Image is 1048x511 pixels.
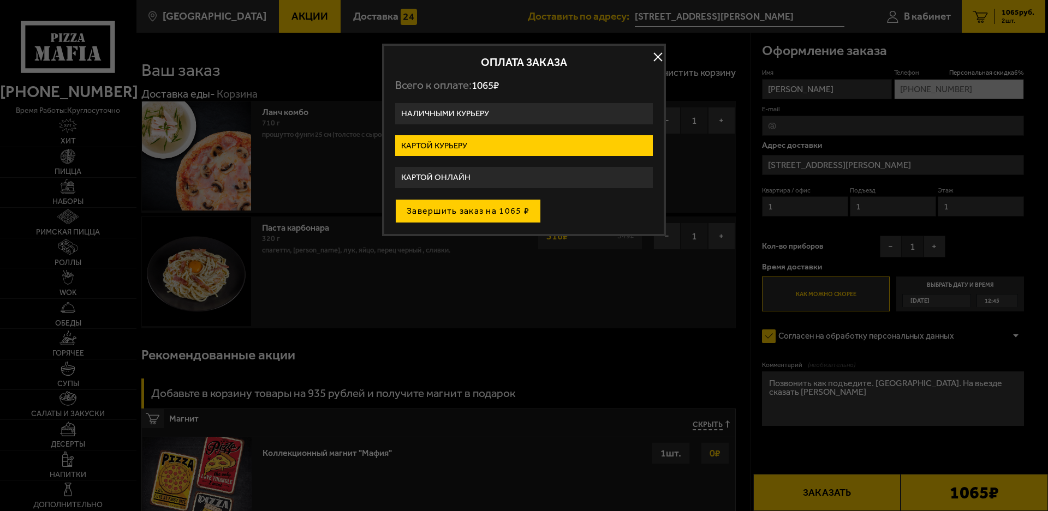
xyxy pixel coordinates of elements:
span: 1065 ₽ [472,79,499,92]
label: Картой курьеру [395,135,653,157]
p: Всего к оплате: [395,79,653,92]
button: Завершить заказ на 1065 ₽ [395,199,541,223]
h2: Оплата заказа [395,57,653,68]
label: Наличными курьеру [395,103,653,124]
label: Картой онлайн [395,167,653,188]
